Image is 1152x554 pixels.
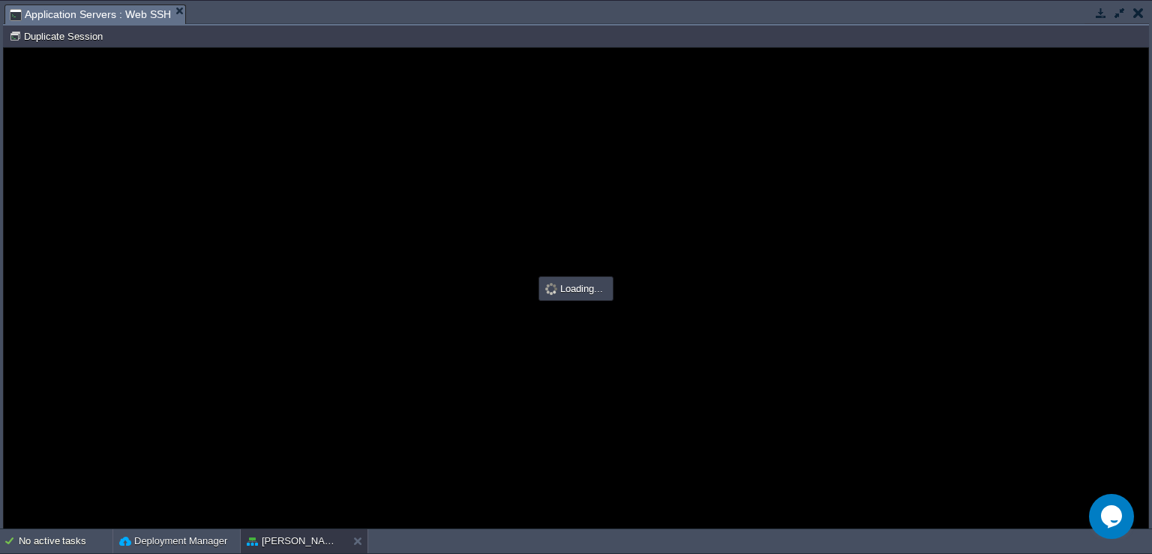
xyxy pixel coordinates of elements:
[1089,494,1137,539] iframe: chat widget
[541,279,611,299] div: Loading...
[247,534,341,549] button: [PERSON_NAME]
[10,5,171,24] span: Application Servers : Web SSH
[119,534,227,549] button: Deployment Manager
[19,529,112,553] div: No active tasks
[9,29,107,43] button: Duplicate Session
